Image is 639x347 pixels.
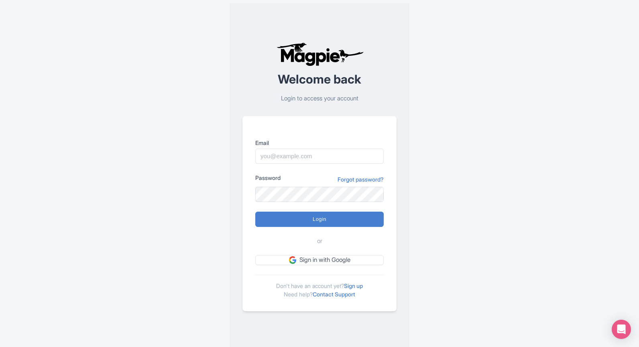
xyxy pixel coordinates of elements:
[289,256,296,263] img: google.svg
[317,237,322,246] span: or
[255,173,281,182] label: Password
[255,255,384,265] a: Sign in with Google
[255,212,384,227] input: Login
[344,282,363,289] a: Sign up
[242,73,397,86] h2: Welcome back
[255,149,384,164] input: you@example.com
[255,275,384,298] div: Don't have an account yet? Need help?
[313,291,355,298] a: Contact Support
[255,139,384,147] label: Email
[242,94,397,103] p: Login to access your account
[275,42,365,66] img: logo-ab69f6fb50320c5b225c76a69d11143b.png
[612,320,631,339] div: Open Intercom Messenger
[338,175,384,184] a: Forgot password?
